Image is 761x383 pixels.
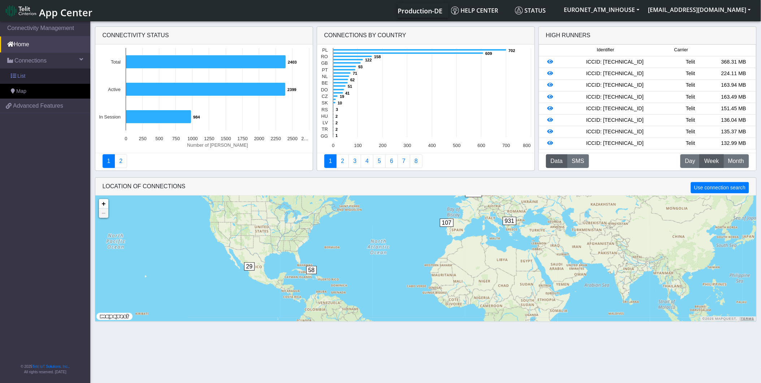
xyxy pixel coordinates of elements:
[398,154,410,168] a: Zero Session
[561,70,669,78] div: ICCID: [TECHNICAL_ID]
[353,71,357,76] text: 71
[321,113,328,119] text: HU
[561,93,669,101] div: ICCID: [TECHNICAL_ID]
[509,48,515,53] text: 702
[712,105,756,113] div: 151.45 MB
[712,70,756,78] div: 224.11 MB
[324,154,527,168] nav: Summary paging
[674,47,688,53] span: Carrier
[712,139,756,147] div: 132.99 MB
[561,81,669,89] div: ICCID: [TECHNICAL_ID]
[348,84,352,89] text: 51
[712,128,756,136] div: 135.37 MB
[428,143,436,148] text: 400
[560,3,644,16] button: EURONET_ATM_INHOUSE
[669,128,712,136] div: Telit
[332,143,334,148] text: 0
[17,72,25,80] span: List
[6,5,36,17] img: logo-telit-cinterion-gw-new.png
[712,58,756,66] div: 368.31 MB
[322,47,328,53] text: PL
[16,87,26,95] span: Map
[561,105,669,113] div: ICCID: [TECHNICAL_ID]
[321,60,328,66] text: GB
[99,199,108,208] a: Zoom in
[172,136,180,141] text: 750
[515,7,523,14] img: status.svg
[567,154,589,168] button: SMS
[502,143,510,148] text: 700
[204,136,214,141] text: 1250
[712,81,756,89] div: 163.94 MB
[306,266,317,274] span: 58
[410,154,423,168] a: Not Connected for 30 days
[712,116,756,124] div: 136.04 MB
[685,157,695,165] span: Day
[597,47,614,53] span: Identifier
[669,58,712,66] div: Telit
[33,365,69,369] a: Telit IoT Solutions, Inc.
[503,217,517,225] span: 931
[669,81,712,89] div: Telit
[111,59,120,65] text: Total
[374,55,381,59] text: 158
[301,136,308,141] text: 2…
[254,136,264,141] text: 2000
[669,70,712,78] div: Telit
[669,139,712,147] div: Telit
[322,67,328,73] text: PT
[125,136,127,141] text: 0
[546,31,591,40] div: High Runners
[361,154,373,168] a: Connections By Carrier
[373,154,386,168] a: Usage by Carrier
[680,154,700,168] button: Day
[704,157,719,165] span: Week
[515,7,546,14] span: Status
[114,154,127,168] a: Deployment status
[338,101,342,105] text: 10
[398,7,443,15] span: Production-DE
[354,143,362,148] text: 100
[103,154,306,168] nav: Summary paging
[336,121,338,125] text: 2
[139,136,146,141] text: 250
[187,142,248,148] text: Number of [PERSON_NAME]
[187,136,198,141] text: 1000
[271,136,281,141] text: 2250
[336,154,349,168] a: Carrier
[221,136,231,141] text: 1500
[237,136,247,141] text: 1750
[453,143,461,148] text: 500
[321,94,328,99] text: CZ
[336,127,338,132] text: 2
[561,139,669,147] div: ICCID: [TECHNICAL_ID]
[712,93,756,101] div: 163.49 MB
[523,143,531,148] text: 800
[669,116,712,124] div: Telit
[336,133,338,138] text: 1
[385,154,398,168] a: 14 Days Trend
[561,128,669,136] div: ICCID: [TECHNICAL_ID]
[340,94,344,99] text: 19
[451,7,459,14] img: knowledge.svg
[155,136,163,141] text: 500
[287,87,297,92] text: 2399
[723,154,749,168] button: Month
[741,317,754,320] a: Terms
[288,60,297,64] text: 2403
[345,91,350,95] text: 41
[321,133,328,139] text: GG
[701,317,756,321] div: ©2025 MapQuest, |
[644,3,755,16] button: [EMAIL_ADDRESS][DOMAIN_NAME]
[321,126,328,132] text: TR
[13,102,63,110] span: Advanced Features
[485,51,492,56] text: 609
[448,3,512,18] a: Help center
[321,80,328,86] text: BE
[324,154,337,168] a: Connections By Country
[440,219,454,227] span: 107
[512,3,560,18] a: Status
[95,27,313,44] div: Connectivity status
[99,114,121,120] text: In Session
[546,154,568,168] button: Data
